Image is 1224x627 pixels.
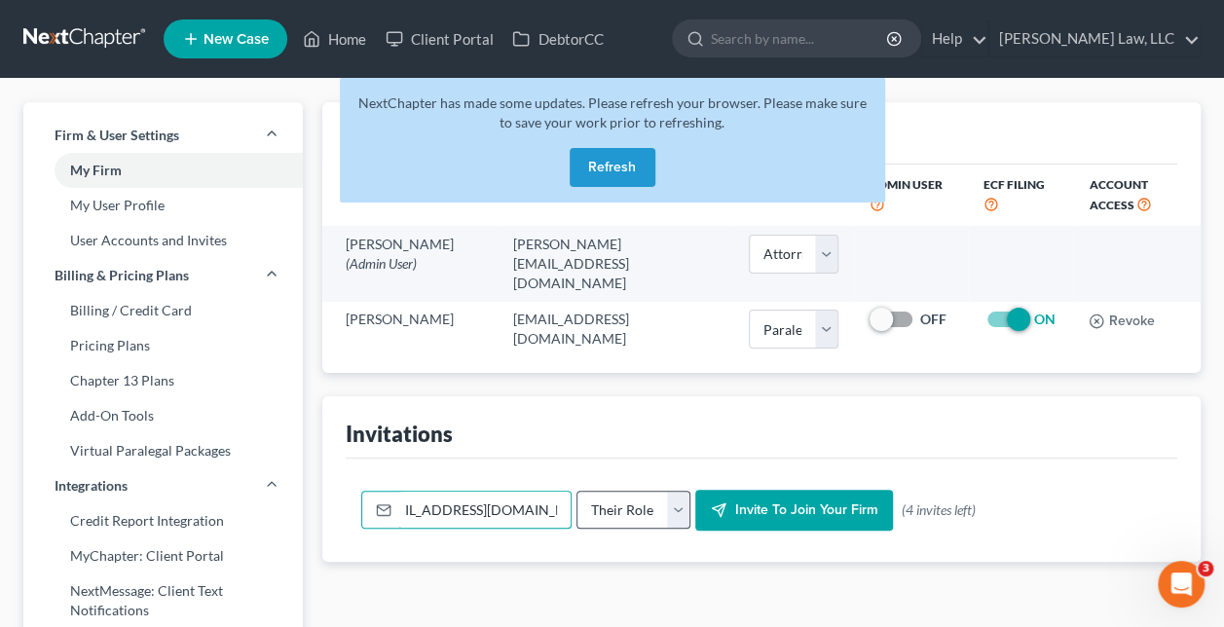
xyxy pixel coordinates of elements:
[1034,311,1056,327] strong: ON
[23,188,303,223] a: My User Profile
[1089,177,1147,212] span: Account Access
[734,501,877,518] span: Invite to join your firm
[23,538,303,573] a: MyChapter: Client Portal
[989,21,1200,56] a: [PERSON_NAME] Law, LLC
[922,21,987,56] a: Help
[23,503,303,538] a: Credit Report Integration
[711,20,889,56] input: Search by name...
[23,258,303,293] a: Billing & Pricing Plans
[901,500,975,520] span: (4 invites left)
[498,302,732,357] td: [EMAIL_ADDRESS][DOMAIN_NAME]
[1158,561,1205,608] iframe: Intercom live chat
[23,468,303,503] a: Integrations
[346,255,417,272] span: (Admin User)
[376,21,502,56] a: Client Portal
[204,32,269,47] span: New Case
[55,476,128,496] span: Integrations
[920,311,946,327] strong: OFF
[293,21,376,56] a: Home
[23,433,303,468] a: Virtual Paralegal Packages
[1089,313,1154,329] button: Revoke
[1198,561,1213,576] span: 3
[502,21,612,56] a: DebtorCC
[346,420,453,448] div: Invitations
[570,148,655,187] button: Refresh
[498,226,732,301] td: [PERSON_NAME][EMAIL_ADDRESS][DOMAIN_NAME]
[870,177,943,192] span: Admin User
[398,492,571,529] input: Email Address
[983,177,1045,192] span: ECF Filing
[23,118,303,153] a: Firm & User Settings
[23,328,303,363] a: Pricing Plans
[23,293,303,328] a: Billing / Credit Card
[23,153,303,188] a: My Firm
[23,398,303,433] a: Add-On Tools
[55,126,179,145] span: Firm & User Settings
[322,165,498,226] th: Name
[358,94,867,130] span: NextChapter has made some updates. Please refresh your browser. Please make sure to save your wor...
[322,302,498,357] td: [PERSON_NAME]
[695,490,893,531] button: Invite to join your firm
[23,223,303,258] a: User Accounts and Invites
[322,226,498,301] td: [PERSON_NAME]
[55,266,189,285] span: Billing & Pricing Plans
[23,363,303,398] a: Chapter 13 Plans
